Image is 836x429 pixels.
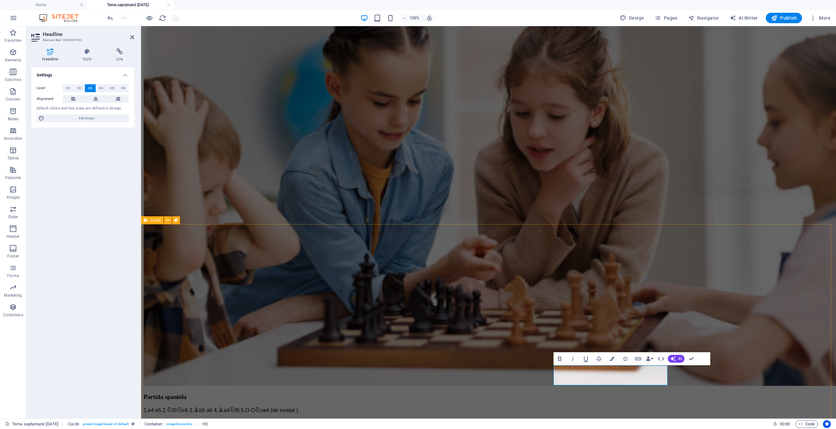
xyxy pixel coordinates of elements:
button: Data Bindings [645,352,654,365]
a: Click to cancel selection. Double-click to open Pages [5,420,58,428]
button: H4 [96,84,107,92]
span: Publish [771,15,797,21]
button: Click here to leave preview mode and continue editing [145,14,153,22]
h4: Link [105,48,134,62]
span: More [810,15,830,21]
span: : [784,421,785,426]
p: Elements [5,58,22,63]
span: H1 [66,84,70,92]
button: reload [158,14,166,22]
span: AI [678,357,682,361]
p: Marketing [4,293,22,298]
button: More [807,13,833,23]
h4: Headline [31,48,72,62]
h6: 100% [410,14,420,22]
p: Images [7,195,20,200]
h4: Style [72,48,105,62]
span: Click to select. Double-click to edit [145,420,163,428]
i: Undo: Change text (Ctrl+Z) [106,14,114,22]
button: AI [668,355,684,363]
button: Pages [652,13,680,23]
p: Boxes [8,116,19,122]
p: Header [7,234,20,239]
p: Accordion [4,136,22,141]
button: H1 [63,84,73,92]
span: Click to select. Double-click to edit [68,420,79,428]
span: Navigator [688,15,719,21]
div: Default colors and font sizes are defined in Design. [37,106,129,111]
label: Alignment [37,95,63,103]
h2: Headline [43,31,134,37]
i: On resize automatically adjust zoom level to fit chosen device. [426,15,432,21]
button: Code [796,420,818,428]
div: Design (Ctrl+Alt+Y) [617,13,647,23]
p: Features [5,175,21,180]
button: Underline (Ctrl+U) [580,352,592,365]
button: H3 [85,84,96,92]
p: Tables [7,156,19,161]
button: undo [106,14,114,22]
h4: Settings [31,67,134,79]
span: H2 [77,84,81,92]
button: Colors [606,352,618,365]
p: Columns [5,77,21,82]
button: HTML [655,352,667,365]
p: Collections [3,312,23,318]
button: Edit design [37,114,129,122]
p: Content [6,97,20,102]
label: Level [37,84,63,92]
button: Icons [619,352,631,365]
h3: Element #ed-1003699163 [43,37,121,43]
span: H3 [88,84,92,92]
button: Navigator [685,13,722,23]
p: Footer [7,254,19,259]
p: Forms [7,273,19,278]
span: H4 [99,84,103,92]
img: Editor Logo [38,14,87,22]
button: Design [617,13,647,23]
button: Bold (Ctrl+B) [554,352,566,365]
button: 100% [400,14,423,22]
span: Edit design [46,114,127,122]
span: Code [798,420,815,428]
span: Design [620,15,644,21]
h4: Tema saptamanii [DATE] [87,1,174,8]
span: . image-boxes-box [166,420,193,428]
button: Publish [766,13,802,23]
span: AI Writer [730,15,758,21]
button: H2 [74,84,85,92]
button: Usercentrics [823,420,831,428]
i: Reload page [159,14,166,22]
span: Cards [151,218,161,222]
span: H6 [121,84,125,92]
button: AI Writer [727,13,761,23]
h6: Session time [773,420,790,428]
span: H5 [110,84,114,92]
span: 00 00 [780,420,790,428]
button: Italic (Ctrl+I) [567,352,579,365]
span: Click to select. Double-click to edit [202,420,208,428]
p: Slider [8,214,18,220]
span: . preset-image-boxes-v3-default [82,420,129,428]
span: Pages [654,15,677,21]
button: H6 [118,84,129,92]
p: Favorites [5,38,21,43]
nav: breadcrumb [68,420,208,428]
button: Link [632,352,644,365]
button: Strikethrough [593,352,605,365]
button: Confirm (Ctrl+⏎) [685,352,698,365]
button: H5 [107,84,118,92]
i: This element is a customizable preset [132,422,135,426]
